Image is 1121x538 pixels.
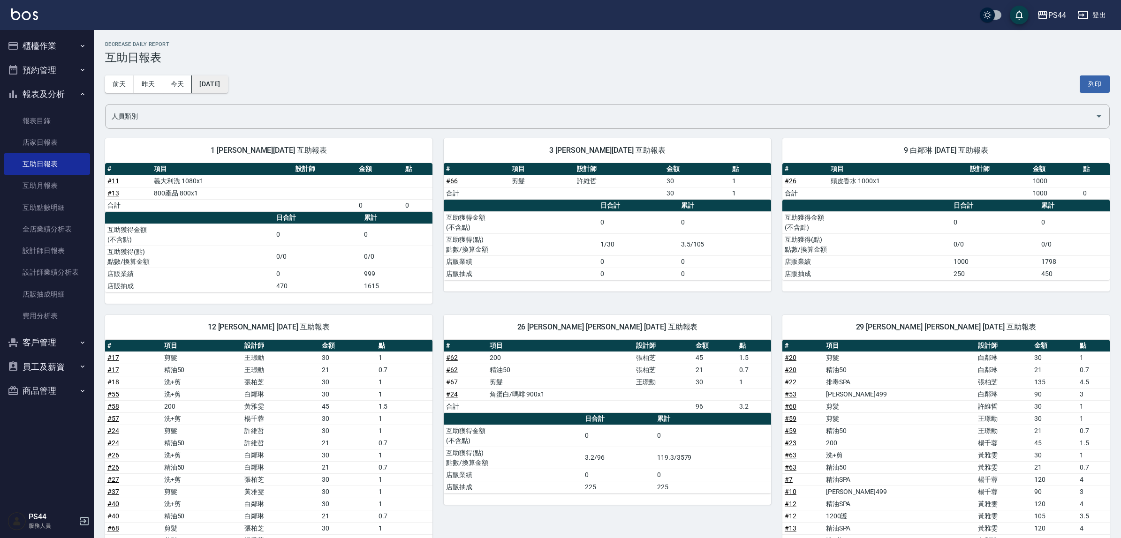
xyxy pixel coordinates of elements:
[319,473,376,486] td: 30
[444,340,487,352] th: #
[319,425,376,437] td: 30
[785,390,796,398] a: #53
[107,415,119,422] a: #57
[583,413,655,425] th: 日合計
[162,388,242,400] td: 洗+剪
[446,378,458,386] a: #67
[487,364,634,376] td: 精油50
[444,233,598,255] td: 互助獲得(點) 點數/換算金額
[782,255,951,268] td: 店販業績
[105,41,1110,47] h2: Decrease Daily Report
[1032,376,1077,388] td: 135
[730,187,771,199] td: 1
[679,233,771,255] td: 3.5/105
[376,400,432,412] td: 1.5
[105,212,432,292] table: a dense table
[1077,437,1110,449] td: 1.5
[583,425,655,447] td: 0
[976,364,1032,376] td: 白鄰琳
[444,268,598,280] td: 店販抽成
[785,476,793,483] a: #7
[583,481,655,493] td: 225
[824,376,976,388] td: 排毒SPA
[976,388,1032,400] td: 白鄰琳
[444,413,771,493] table: a dense table
[162,400,242,412] td: 200
[444,481,583,493] td: 店販抽成
[242,473,319,486] td: 張柏芝
[403,163,432,175] th: 點
[824,437,976,449] td: 200
[824,449,976,461] td: 洗+剪
[575,163,664,175] th: 設計師
[319,461,376,473] td: 21
[976,400,1032,412] td: 許維哲
[107,177,119,185] a: #11
[376,486,432,498] td: 1
[319,376,376,388] td: 30
[107,524,119,532] a: #68
[824,388,976,400] td: [PERSON_NAME]499
[107,488,119,495] a: #37
[824,364,976,376] td: 精油50
[8,512,26,531] img: Person
[730,175,771,187] td: 1
[737,351,771,364] td: 1.5
[11,8,38,20] img: Logo
[1039,211,1110,233] td: 0
[785,512,796,520] a: #12
[274,224,362,246] td: 0
[634,340,693,352] th: 設計師
[116,146,421,155] span: 1 [PERSON_NAME][DATE] 互助報表
[1077,473,1110,486] td: 4
[107,189,119,197] a: #13
[274,246,362,268] td: 0/0
[951,255,1039,268] td: 1000
[107,403,119,410] a: #58
[107,451,119,459] a: #26
[782,163,828,175] th: #
[376,437,432,449] td: 0.7
[824,461,976,473] td: 精油50
[376,461,432,473] td: 0.7
[1081,163,1110,175] th: 點
[655,425,771,447] td: 0
[1077,376,1110,388] td: 4.5
[319,412,376,425] td: 30
[785,524,796,532] a: #13
[730,163,771,175] th: 點
[679,268,771,280] td: 0
[376,412,432,425] td: 1
[824,425,976,437] td: 精油50
[693,340,737,352] th: 金額
[1077,388,1110,400] td: 3
[664,163,730,175] th: 金額
[1010,6,1029,24] button: save
[356,199,403,211] td: 0
[362,268,432,280] td: 999
[4,284,90,305] a: 店販抽成明細
[162,412,242,425] td: 洗+剪
[785,366,796,374] a: #20
[1032,449,1077,461] td: 30
[782,211,951,233] td: 互助獲得金額 (不含點)
[976,376,1032,388] td: 張柏芝
[242,461,319,473] td: 白鄰琳
[976,473,1032,486] td: 楊千蓉
[693,376,737,388] td: 30
[824,473,976,486] td: 精油SPA
[824,400,976,412] td: 剪髮
[105,163,432,212] table: a dense table
[107,390,119,398] a: #55
[376,376,432,388] td: 1
[1032,364,1077,376] td: 21
[107,354,119,361] a: #17
[376,351,432,364] td: 1
[1077,425,1110,437] td: 0.7
[693,351,737,364] td: 45
[376,340,432,352] th: 點
[1032,437,1077,449] td: 45
[655,447,771,469] td: 119.3/3579
[1081,187,1110,199] td: 0
[976,461,1032,473] td: 黃雅雯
